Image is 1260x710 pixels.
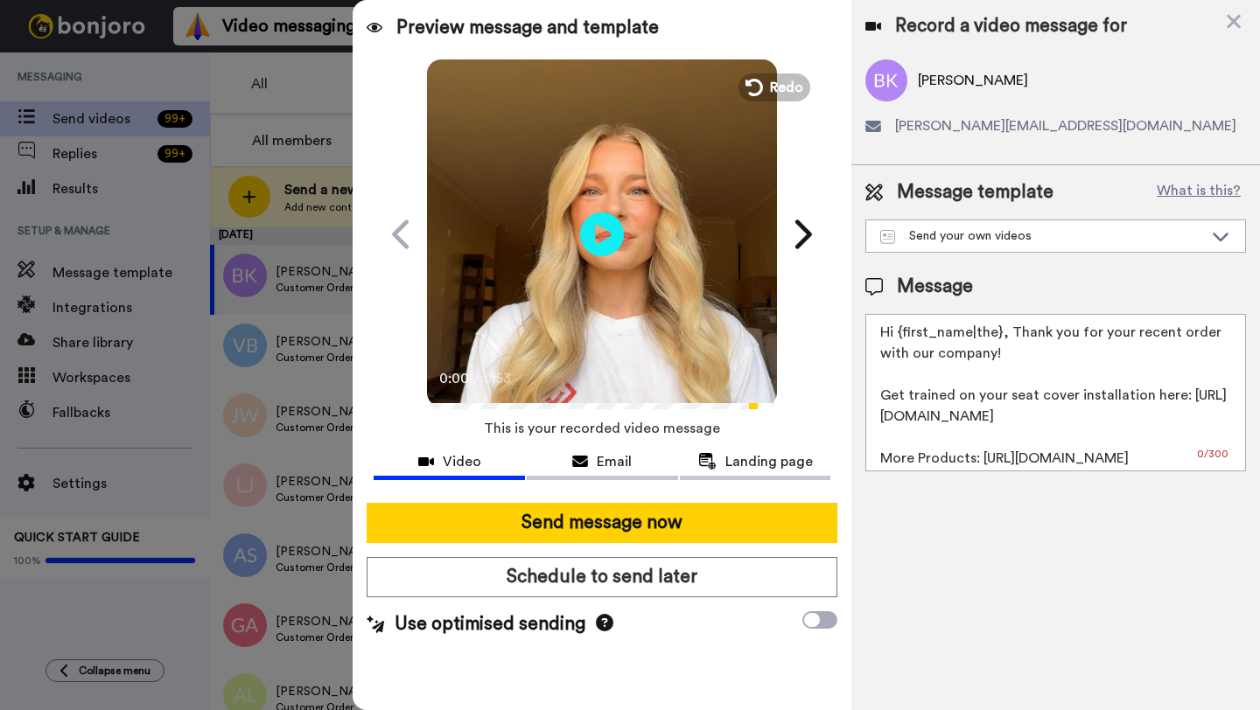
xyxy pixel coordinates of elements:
[1151,179,1246,205] button: What is this?
[483,368,514,389] span: 0:53
[484,409,720,448] span: This is your recorded video message
[897,274,973,300] span: Message
[865,314,1246,471] textarea: Hi {first_name|the}, Thank you for your recent order with our company! Get trained on your seat c...
[895,115,1236,136] span: [PERSON_NAME][EMAIL_ADDRESS][DOMAIN_NAME]
[367,557,837,597] button: Schedule to send later
[897,179,1053,205] span: Message template
[725,451,813,472] span: Landing page
[597,451,632,472] span: Email
[880,227,1203,245] div: Send your own videos
[367,503,837,543] button: Send message now
[880,230,895,244] img: Message-temps.svg
[443,451,481,472] span: Video
[473,368,479,389] span: /
[439,368,470,389] span: 0:00
[395,611,585,637] span: Use optimised sending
